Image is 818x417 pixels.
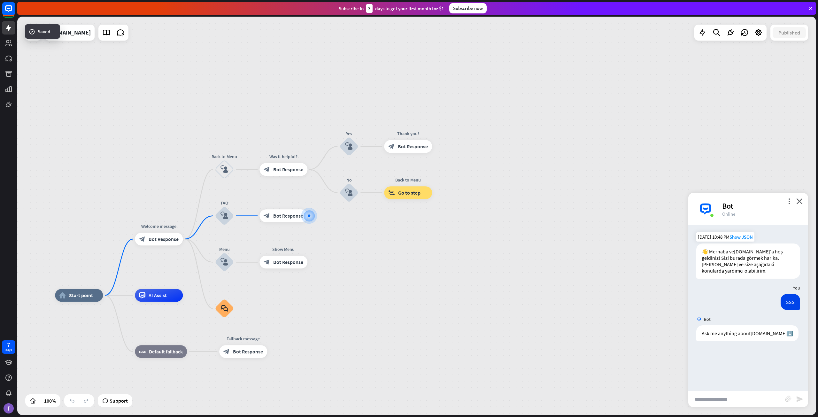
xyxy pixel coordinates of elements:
[5,348,12,352] div: days
[449,3,487,13] div: Subscribe now
[7,342,10,348] div: 7
[5,3,24,22] button: Open LiveChat chat widget
[339,4,444,13] div: Subscribe in days to get your first month for $1
[2,340,15,354] a: 7 days
[366,4,373,13] div: 3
